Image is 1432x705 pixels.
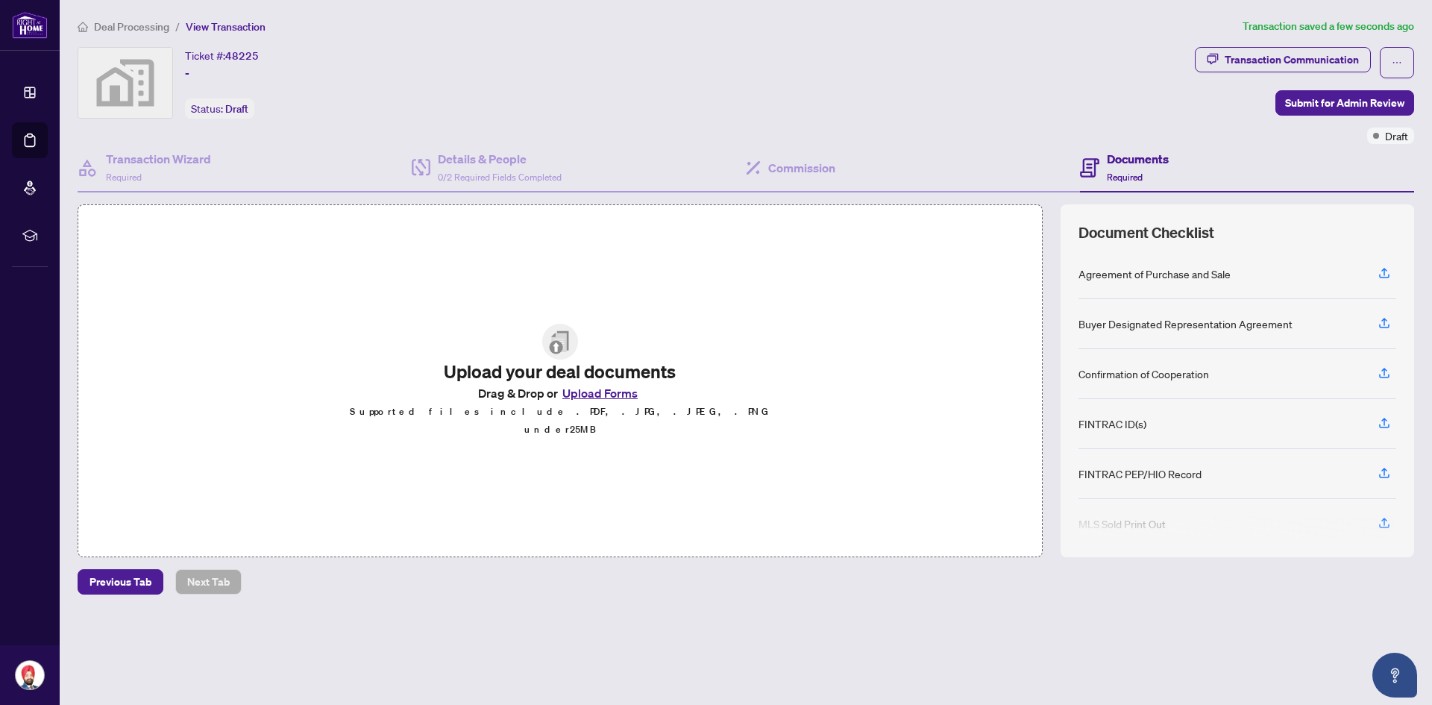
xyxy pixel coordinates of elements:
[1107,172,1143,183] span: Required
[225,49,259,63] span: 48225
[185,98,254,119] div: Status:
[438,172,562,183] span: 0/2 Required Fields Completed
[349,403,771,439] p: Supported files include .PDF, .JPG, .JPEG, .PNG under 25 MB
[337,312,783,451] span: File UploadUpload your deal documentsDrag & Drop orUpload FormsSupported files include .PDF, .JPG...
[78,22,88,32] span: home
[558,383,642,403] button: Upload Forms
[1107,150,1169,168] h4: Documents
[106,150,211,168] h4: Transaction Wizard
[78,569,163,595] button: Previous Tab
[225,102,248,116] span: Draft
[1243,18,1414,35] article: Transaction saved a few seconds ago
[185,64,189,82] span: -
[1195,47,1371,72] button: Transaction Communication
[1078,466,1202,482] div: FINTRAC PEP/HIO Record
[1285,91,1404,115] span: Submit for Admin Review
[1078,366,1209,382] div: Confirmation of Cooperation
[1385,128,1408,144] span: Draft
[175,569,242,595] button: Next Tab
[78,48,172,118] img: svg%3e
[1078,266,1231,282] div: Agreement of Purchase and Sale
[1078,222,1214,243] span: Document Checklist
[1078,316,1293,332] div: Buyer Designated Representation Agreement
[89,570,151,594] span: Previous Tab
[1225,48,1359,72] div: Transaction Communication
[768,159,835,177] h4: Commission
[478,383,642,403] span: Drag & Drop or
[12,11,48,39] img: logo
[175,18,180,35] li: /
[438,150,562,168] h4: Details & People
[16,661,44,689] img: Profile Icon
[186,20,266,34] span: View Transaction
[1392,57,1402,68] span: ellipsis
[94,20,169,34] span: Deal Processing
[1372,653,1417,698] button: Open asap
[1078,416,1146,432] div: FINTRAC ID(s)
[185,47,259,64] div: Ticket #:
[106,172,142,183] span: Required
[1275,90,1414,116] button: Submit for Admin Review
[349,360,771,383] h2: Upload your deal documents
[542,324,578,360] img: File Upload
